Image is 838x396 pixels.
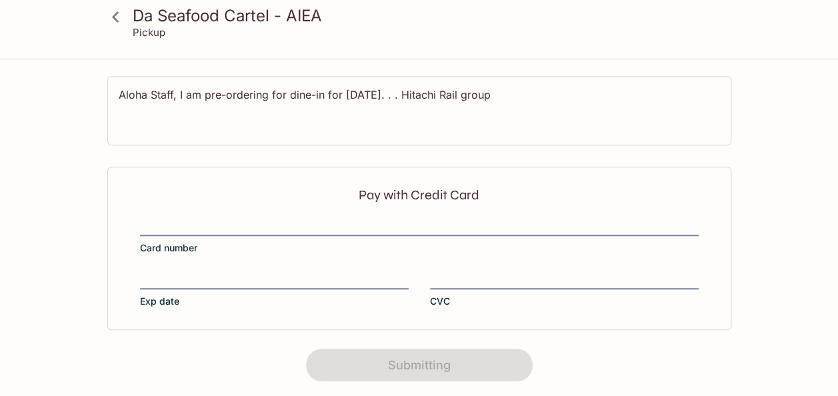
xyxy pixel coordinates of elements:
[430,272,699,287] iframe: Secure CVC input frame
[140,272,409,287] iframe: Secure expiration date input frame
[140,295,179,308] span: Exp date
[119,87,720,133] textarea: Aloha Staff, I am pre-ordering for dine-in for [DATE]. . . Hitachi Rail group
[140,241,197,255] span: Card number
[133,26,165,39] p: Pickup
[140,189,699,201] p: Pay with Credit Card
[133,5,729,26] h3: Da Seafood Cartel - AIEA
[430,295,450,308] span: CVC
[140,219,699,233] iframe: Secure card number input frame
